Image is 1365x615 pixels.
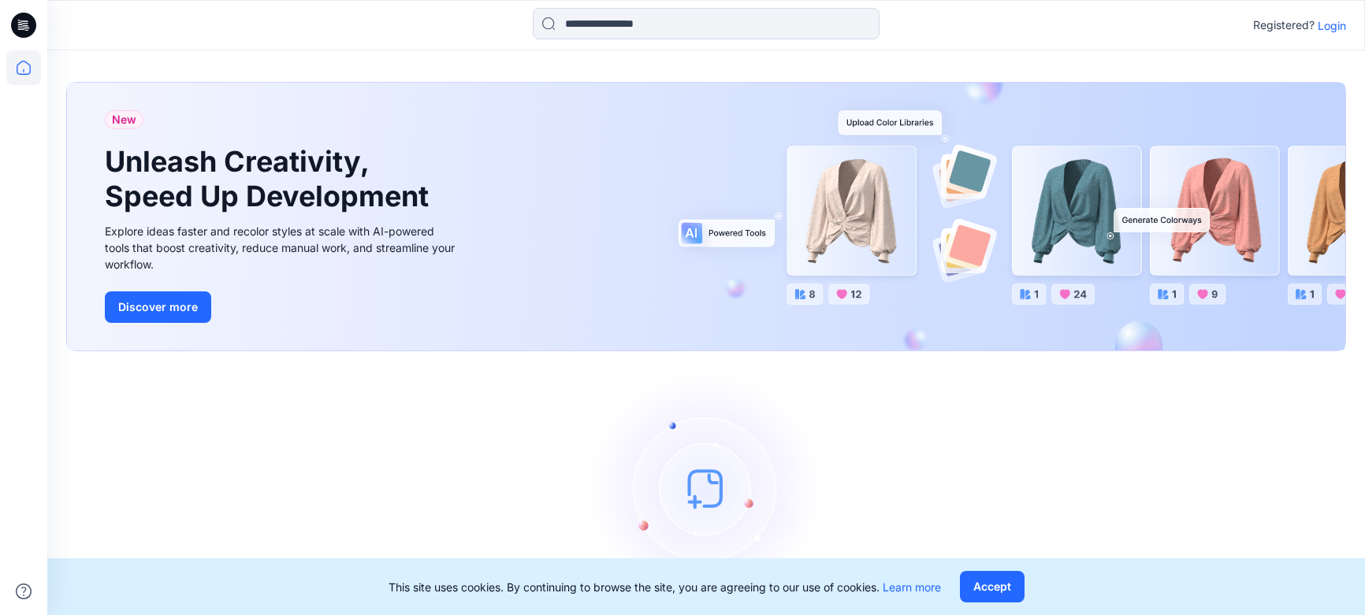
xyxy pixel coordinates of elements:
[112,110,136,129] span: New
[105,223,459,272] div: Explore ideas faster and recolor styles at scale with AI-powered tools that boost creativity, red...
[960,571,1025,602] button: Accept
[1318,17,1346,34] p: Login
[105,291,459,323] a: Discover more
[1253,16,1315,35] p: Registered?
[588,370,824,606] img: empty-state-image.svg
[389,579,941,595] p: This site uses cookies. By continuing to browse the site, you are agreeing to our use of cookies.
[105,145,436,213] h1: Unleash Creativity, Speed Up Development
[105,291,211,323] button: Discover more
[883,580,941,594] a: Learn more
